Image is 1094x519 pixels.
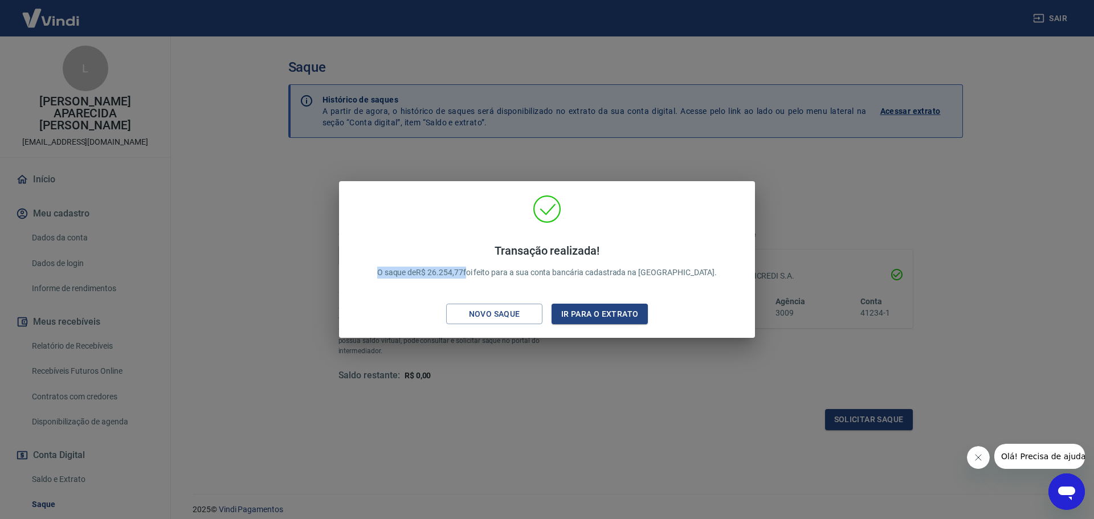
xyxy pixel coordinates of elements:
[377,244,717,258] h4: Transação realizada!
[967,446,990,469] iframe: Fechar mensagem
[1048,473,1085,510] iframe: Botão para abrir a janela de mensagens
[994,444,1085,469] iframe: Mensagem da empresa
[377,244,717,279] p: O saque de R$ 26.254,77 foi feito para a sua conta bancária cadastrada na [GEOGRAPHIC_DATA].
[552,304,648,325] button: Ir para o extrato
[7,8,96,17] span: Olá! Precisa de ajuda?
[455,307,534,321] div: Novo saque
[446,304,542,325] button: Novo saque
